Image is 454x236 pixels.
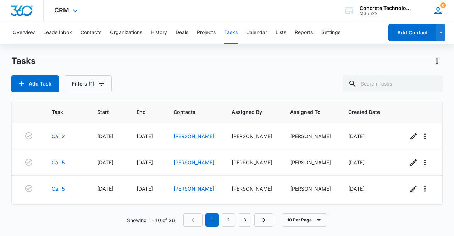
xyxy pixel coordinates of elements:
button: Actions [431,55,443,67]
div: account name [360,5,411,11]
div: [PERSON_NAME] [290,159,331,166]
button: Reports [295,21,313,44]
a: Call 5 [52,185,65,192]
div: [PERSON_NAME] [290,132,331,140]
span: [DATE] [97,159,113,165]
span: Start [97,108,109,116]
span: CRM [54,6,69,14]
button: Filters(1) [65,75,112,92]
button: Add Task [11,75,59,92]
p: Showing 1-10 of 26 [127,216,175,224]
button: Calendar [246,21,267,44]
div: notifications count [440,2,446,8]
span: [DATE] [97,186,113,192]
button: Tasks [224,21,238,44]
a: Page 2 [222,213,235,227]
a: Next Page [254,213,273,227]
div: [PERSON_NAME] [232,185,273,192]
button: History [151,21,167,44]
a: Call 2 [52,132,65,140]
button: Deals [176,21,188,44]
a: [PERSON_NAME] [173,159,214,165]
button: Organizations [110,21,142,44]
a: Call 5 [52,159,65,166]
span: (1) [89,81,94,86]
span: [DATE] [348,159,365,165]
button: Overview [13,21,35,44]
em: 1 [205,213,219,227]
button: Add Contact [388,24,436,41]
a: Page 3 [238,213,251,227]
button: Projects [197,21,216,44]
button: 10 Per Page [282,213,327,227]
a: [PERSON_NAME] [173,133,214,139]
a: [PERSON_NAME] [173,186,214,192]
span: [DATE] [137,159,153,165]
span: Assigned To [290,108,321,116]
input: Search Tasks [343,75,443,92]
div: [PERSON_NAME] [232,132,273,140]
div: [PERSON_NAME] [232,159,273,166]
div: [PERSON_NAME] [290,185,331,192]
span: Created Date [348,108,381,116]
button: Leads Inbox [43,21,72,44]
div: account id [360,11,411,16]
button: Settings [321,21,340,44]
h1: Tasks [11,56,35,66]
span: [DATE] [348,186,365,192]
span: Assigned By [232,108,262,116]
span: Contacts [173,108,204,116]
span: [DATE] [137,133,153,139]
span: [DATE] [348,133,365,139]
button: Lists [276,21,286,44]
nav: Pagination [183,213,273,227]
span: Task [52,108,70,116]
span: [DATE] [97,133,113,139]
span: [DATE] [137,186,153,192]
span: End [137,108,146,116]
button: Contacts [81,21,101,44]
span: 6 [440,2,446,8]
